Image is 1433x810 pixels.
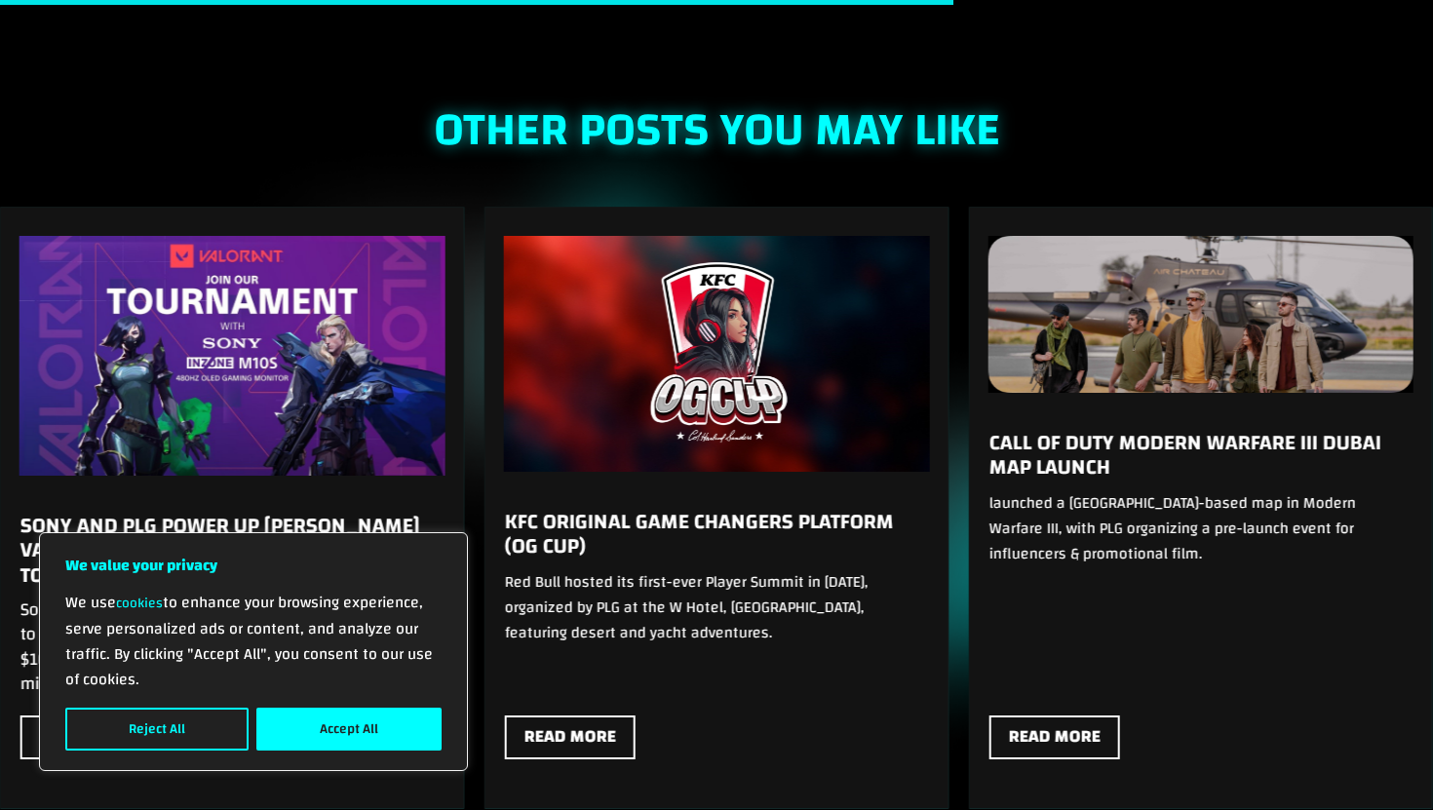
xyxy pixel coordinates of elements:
a: cookies [116,591,163,616]
a: Read More [988,715,1119,759]
div: Sony MEA partnered with PLG – Power League Gaming to create a high-impact Valorant tournament wit... [20,598,445,696]
a: Sony and PLG Power Up MENA’s Valorant Scene with $10,000 Tournament [20,506,420,595]
a: Call of Duty Modern Warfare III Dubai Map Launch [988,236,1414,393]
a: Read More [20,715,151,759]
a: Sony and PLG Power Up MENA’s Valorant Scene with $10,000 Tournament [19,236,445,475]
p: We value your privacy [65,553,442,578]
a: KFC Original Game Changers platform (OG Cup) [505,502,894,566]
p: launched a [GEOGRAPHIC_DATA]-based map in Modern Warfare III, with PLG organizing a pre-launch ev... [988,490,1413,566]
p: Red Bull hosted its first-ever Player Summit in [DATE], organized by PLG at the W Hotel, [GEOGRAP... [505,569,929,645]
a: Call of Duty Modern Warfare III Dubai Map Launch [988,423,1380,487]
a: Read More [505,715,636,759]
button: Accept All [256,708,442,751]
button: Reject All [65,708,249,751]
div: We value your privacy [39,532,468,771]
a: KFC Original Game Changers platform (OG Cup) [504,236,930,472]
iframe: Chat Widget [1336,716,1433,810]
p: We use to enhance your browsing experience, serve personalized ads or content, and analyze our tr... [65,590,442,692]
